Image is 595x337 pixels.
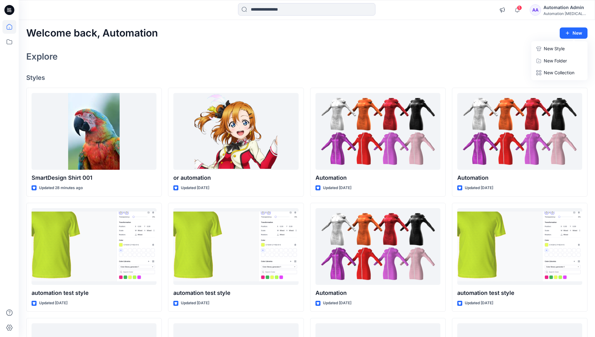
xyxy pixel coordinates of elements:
p: Updated [DATE] [39,300,67,306]
span: 5 [517,5,522,10]
a: automation test style [32,208,156,285]
p: automation test style [173,289,298,297]
a: Automation [457,93,582,170]
a: Automation [315,93,440,170]
p: SmartDesign Shirt 001 [32,173,156,182]
p: Updated 28 minutes ago [39,185,83,191]
p: Updated [DATE] [181,300,209,306]
h4: Styles [26,74,588,81]
h2: Welcome back, Automation [26,27,158,39]
p: Updated [DATE] [323,300,351,306]
a: New Style [533,42,586,55]
p: or automation [173,173,298,182]
p: Automation [457,173,582,182]
button: New [560,27,588,39]
div: AA [530,4,541,16]
p: New Folder [544,57,567,64]
a: automation test style [457,208,582,285]
p: New Collection [544,69,574,76]
div: Automation [MEDICAL_DATA]... [543,11,587,16]
a: SmartDesign Shirt 001 [32,93,156,170]
a: automation test style [173,208,298,285]
a: Automation [315,208,440,285]
p: Updated [DATE] [181,185,209,191]
p: Updated [DATE] [465,185,493,191]
p: New Style [544,45,565,52]
p: Automation [315,289,440,297]
p: Updated [DATE] [465,300,493,306]
p: automation test style [457,289,582,297]
p: Updated [DATE] [323,185,351,191]
p: Automation [315,173,440,182]
div: Automation Admin [543,4,587,11]
a: or automation [173,93,298,170]
h2: Explore [26,51,58,61]
p: automation test style [32,289,156,297]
